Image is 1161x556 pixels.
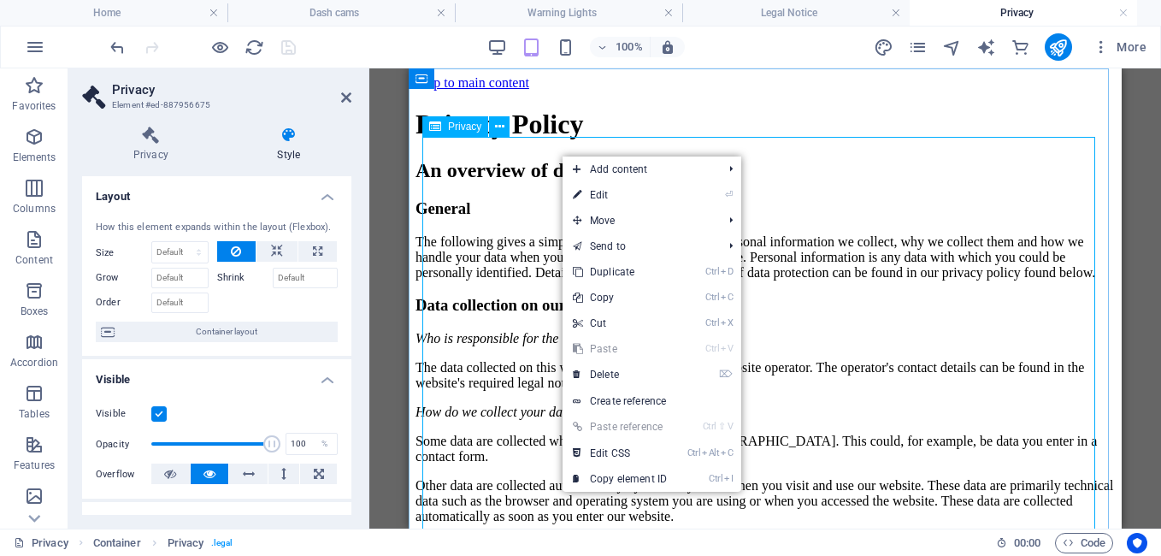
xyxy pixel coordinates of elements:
[976,37,997,57] button: text_generator
[1014,533,1040,553] span: 00 00
[14,458,55,472] p: Features
[82,502,351,543] h4: Spacing
[721,266,733,277] i: D
[19,407,50,421] p: Tables
[1011,37,1031,57] button: commerce
[1011,38,1030,57] i: Commerce
[563,208,716,234] span: Move
[996,533,1041,553] h6: Session time
[448,121,481,132] span: Privacy
[273,268,339,288] input: Default
[217,268,273,288] label: Shrink
[563,466,677,492] a: CtrlICopy element ID
[96,268,151,288] label: Grow
[209,37,230,57] button: Click here to leave preview mode and continue editing
[702,447,719,458] i: Alt
[1127,533,1147,553] button: Usercentrics
[112,82,351,98] h2: Privacy
[616,37,643,57] h6: 100%
[82,127,227,163] h4: Privacy
[13,202,56,216] p: Columns
[908,38,928,57] i: Pages (Ctrl+Alt+S)
[563,285,677,311] a: CtrlCCopy
[705,292,719,303] i: Ctrl
[1048,38,1068,57] i: Publish
[168,533,204,553] span: Click to select. Double-click to edit
[709,473,722,484] i: Ctrl
[227,127,351,163] h4: Style
[82,359,351,390] h4: Visible
[719,369,733,380] i: ⌦
[721,447,733,458] i: C
[96,293,151,313] label: Order
[976,38,996,57] i: AI Writer
[96,221,338,235] div: How this element expands within the layout (Flexbox).
[874,38,893,57] i: Design (Ctrl+Alt+Y)
[705,343,719,354] i: Ctrl
[1086,33,1153,61] button: More
[1026,536,1028,549] span: :
[660,39,675,55] i: On resize automatically adjust zoom level to fit chosen device.
[1063,533,1105,553] span: Code
[10,356,58,370] p: Accordion
[942,37,963,57] button: navigator
[724,473,733,484] i: I
[227,3,455,22] h4: Dash cams
[96,464,151,485] label: Overflow
[12,99,56,113] p: Favorites
[245,38,264,57] i: Reload page
[718,421,726,432] i: ⇧
[563,336,677,362] a: CtrlVPaste
[563,157,716,182] span: Add content
[108,38,127,57] i: Undo: Change text (Ctrl+Z)
[942,38,962,57] i: Navigator
[563,362,677,387] a: ⌦Delete
[721,343,733,354] i: V
[93,533,233,553] nav: breadcrumb
[563,182,677,208] a: ⏎Edit
[874,37,894,57] button: design
[82,176,351,207] h4: Layout
[21,305,49,318] p: Boxes
[7,7,121,21] a: Skip to main content
[15,253,53,267] p: Content
[590,37,651,57] button: 100%
[910,3,1137,22] h4: Privacy
[112,98,317,113] h3: Element #ed-887956675
[908,37,928,57] button: pages
[563,414,677,440] a: Ctrl⇧VPaste reference
[563,259,677,285] a: CtrlDDuplicate
[721,317,733,328] i: X
[721,292,733,303] i: C
[107,37,127,57] button: undo
[1055,533,1113,553] button: Code
[703,421,716,432] i: Ctrl
[151,293,209,313] input: Default
[211,533,233,553] span: . legal
[14,533,68,553] a: Click to cancel selection. Double-click to open Pages
[728,421,733,432] i: V
[455,3,682,22] h4: Warning Lights
[725,189,733,200] i: ⏎
[120,322,333,342] span: Container layout
[563,441,677,466] a: CtrlAltCEdit CSS
[682,3,910,22] h4: Legal Notice
[96,248,151,257] label: Size
[151,268,209,288] input: Default
[1045,33,1072,61] button: publish
[705,266,719,277] i: Ctrl
[13,151,56,164] p: Elements
[563,234,716,259] a: Send to
[1093,38,1146,56] span: More
[96,404,151,424] label: Visible
[563,388,741,414] a: Create reference
[687,447,701,458] i: Ctrl
[244,37,264,57] button: reload
[96,440,151,449] label: Opacity
[96,322,338,342] button: Container layout
[563,311,677,336] a: CtrlXCut
[705,317,719,328] i: Ctrl
[93,533,141,553] span: Click to select. Double-click to edit
[313,434,337,454] div: %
